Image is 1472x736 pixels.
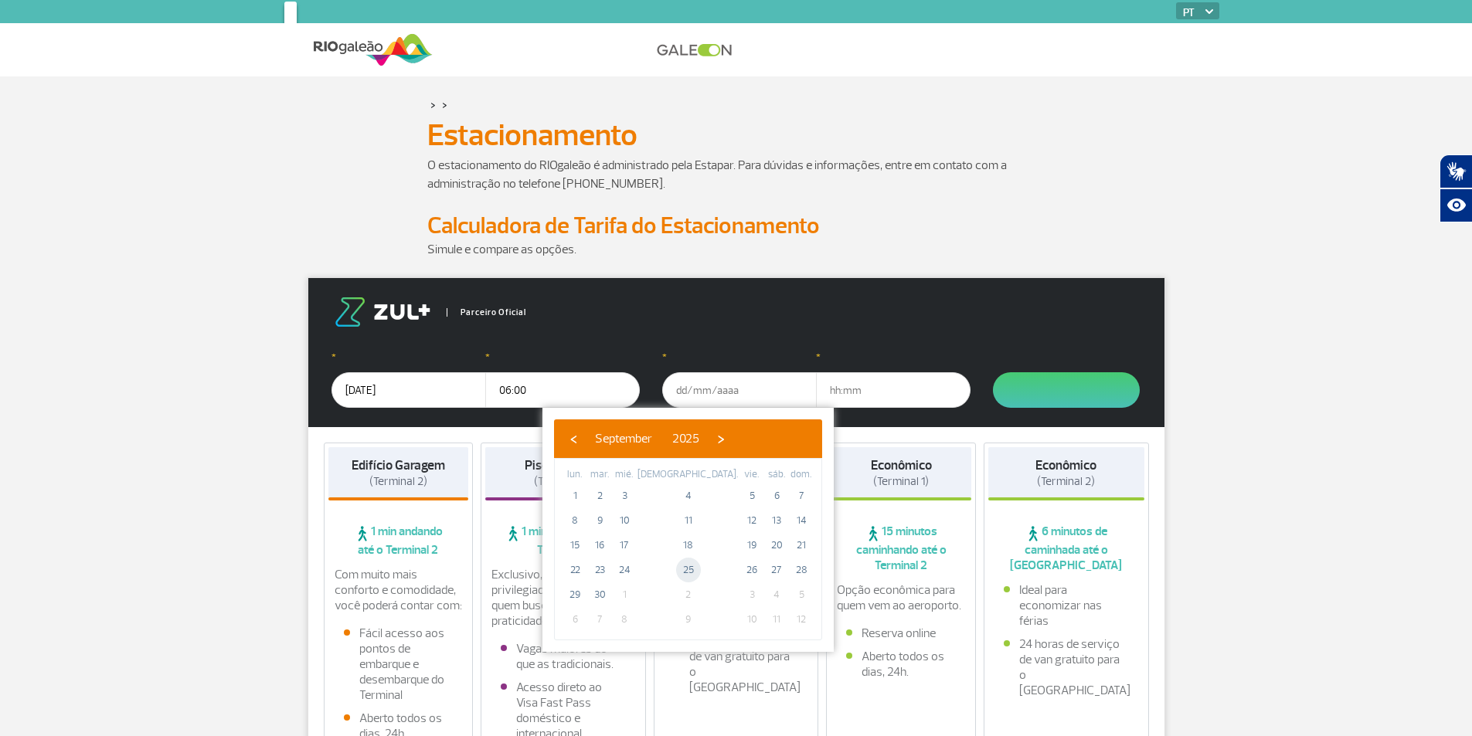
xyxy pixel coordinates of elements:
[335,567,463,613] p: Com muito mais conforto e comodidade, você poderá contar com:
[534,474,592,489] span: (Terminal 2)
[739,483,764,508] span: 5
[542,408,834,652] bs-datepicker-container: calendar
[789,508,814,533] span: 14
[764,607,789,632] span: 11
[789,466,814,483] th: weekday
[612,582,637,607] span: 1
[369,474,427,489] span: (Terminal 2)
[1004,582,1129,629] li: Ideal para economizar nas férias
[764,582,789,607] span: 4
[739,508,764,533] span: 12
[587,483,612,508] span: 2
[595,431,652,446] span: September
[739,607,764,632] span: 10
[676,607,701,632] span: 9
[662,427,709,450] button: 2025
[563,533,587,558] span: 15
[676,508,701,533] span: 11
[331,372,486,408] input: dd/mm/aaaa
[789,483,814,508] span: 7
[427,122,1045,148] h1: Estacionamento
[871,457,932,473] strong: Econômico
[637,466,739,483] th: weekday
[587,466,612,483] th: weekday
[328,524,469,558] span: 1 min andando até o Terminal 2
[587,508,612,533] span: 9
[676,533,701,558] span: 18
[789,533,814,558] span: 21
[344,626,454,703] li: Fácil acesso aos pontos de embarque e desembarque do Terminal
[739,533,764,558] span: 19
[563,483,587,508] span: 1
[612,607,637,632] span: 8
[789,582,814,607] span: 5
[1035,457,1096,473] strong: Econômico
[764,533,789,558] span: 20
[501,641,626,672] li: Vagas maiores do que as tradicionais.
[587,558,612,582] span: 23
[676,558,701,582] span: 25
[563,466,587,483] th: weekday
[846,649,956,680] li: Aberto todos os dias, 24h.
[485,524,641,558] span: 1 min andando até o Terminal 2
[612,466,637,483] th: weekday
[352,457,445,473] strong: Edifício Garagem
[585,427,662,450] button: September
[988,524,1144,573] span: 6 minutos de caminhada até o [GEOGRAPHIC_DATA]
[563,582,587,607] span: 29
[563,508,587,533] span: 8
[427,156,1045,193] p: O estacionamento do RIOgaleão é administrado pela Estapar. Para dúvidas e informações, entre em c...
[837,582,965,613] p: Opção econômica para quem vem ao aeroporto.
[485,372,640,408] input: hh:mm
[764,558,789,582] span: 27
[789,607,814,632] span: 12
[612,508,637,533] span: 10
[525,457,601,473] strong: Piso Premium
[562,429,733,444] bs-datepicker-navigation-view: ​ ​ ​
[676,483,701,508] span: 4
[612,533,637,558] span: 17
[739,582,764,607] span: 3
[587,582,612,607] span: 30
[873,474,929,489] span: (Terminal 1)
[447,308,526,317] span: Parceiro Oficial
[1004,636,1129,698] li: 24 horas de serviço de van gratuito para o [GEOGRAPHIC_DATA]
[764,466,789,483] th: weekday
[739,558,764,582] span: 26
[587,533,612,558] span: 16
[676,582,701,607] span: 2
[1440,154,1472,222] div: Plugin de acessibilidade da Hand Talk.
[816,372,971,408] input: hh:mm
[562,427,585,450] button: ‹
[1037,474,1095,489] span: (Terminal 2)
[831,524,971,573] span: 15 minutos caminhando até o Terminal 2
[442,96,447,114] a: >
[587,607,612,632] span: 7
[764,483,789,508] span: 6
[672,431,699,446] span: 2025
[612,558,637,582] span: 24
[612,483,637,508] span: 3
[331,297,433,327] img: logo-zul.png
[789,558,814,582] span: 28
[491,567,635,629] p: Exclusivo, com localização privilegiada e ideal para quem busca conforto e praticidade.
[709,427,733,450] button: ›
[563,558,587,582] span: 22
[1440,188,1472,222] button: Abrir recursos assistivos.
[1440,154,1472,188] button: Abrir tradutor de língua de sinais.
[739,466,764,483] th: weekday
[846,626,956,641] li: Reserva online
[563,607,587,632] span: 6
[427,240,1045,259] p: Simule e compare as opções.
[427,212,1045,240] h2: Calculadora de Tarifa do Estacionamento
[764,508,789,533] span: 13
[674,633,799,695] li: 24 horas de serviço de van gratuito para o [GEOGRAPHIC_DATA]
[662,372,817,408] input: dd/mm/aaaa
[430,96,436,114] a: >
